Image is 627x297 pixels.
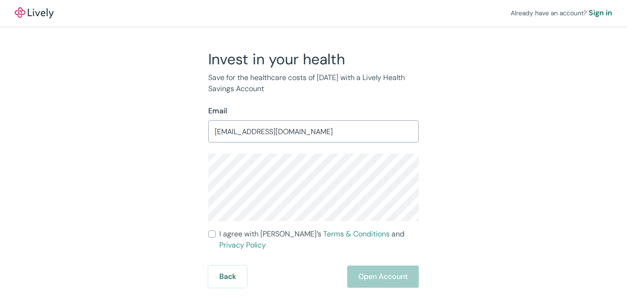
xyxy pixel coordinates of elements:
img: Lively [15,7,54,19]
label: Email [208,105,227,117]
h2: Invest in your health [208,50,419,68]
a: LivelyLively [15,7,54,19]
span: I agree with [PERSON_NAME]’s and [219,229,419,251]
a: Terms & Conditions [323,229,390,239]
div: Already have an account? [511,7,612,19]
button: Back [208,266,247,288]
a: Privacy Policy [219,240,266,250]
a: Sign in [589,7,612,19]
p: Save for the healthcare costs of [DATE] with a Lively Health Savings Account [208,72,419,94]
